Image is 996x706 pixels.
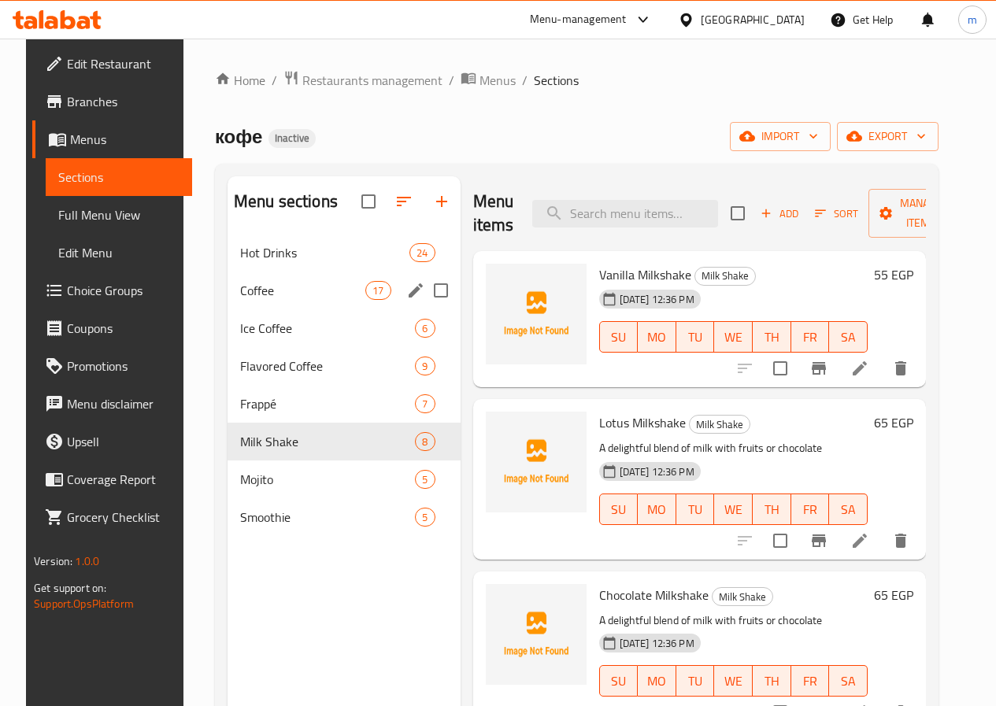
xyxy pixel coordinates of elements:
[409,243,435,262] div: items
[228,234,461,272] div: Hot Drinks24
[283,70,442,91] a: Restaurants management
[800,522,838,560] button: Branch-specific-item
[365,281,391,300] div: items
[714,665,753,697] button: WE
[46,196,192,234] a: Full Menu View
[67,92,180,111] span: Branches
[835,498,861,521] span: SA
[228,272,461,309] div: Coffee17edit
[714,321,753,353] button: WE
[32,460,192,498] a: Coverage Report
[479,71,516,90] span: Menus
[695,267,755,285] span: Milk Shake
[882,522,920,560] button: delete
[753,665,791,697] button: TH
[683,326,709,349] span: TU
[638,321,676,353] button: MO
[240,470,416,489] span: Mojito
[268,129,316,148] div: Inactive
[599,411,686,434] span: Lotus Milkshake
[721,197,754,230] span: Select section
[228,309,461,347] div: Ice Coffee6
[461,70,516,91] a: Menus
[835,326,861,349] span: SA
[644,670,670,693] span: MO
[720,498,746,521] span: WE
[676,493,715,525] button: TU
[798,670,824,693] span: FR
[32,498,192,536] a: Grocery Checklist
[46,158,192,196] a: Sections
[829,665,868,697] button: SA
[228,460,461,498] div: Mojito5
[75,551,99,571] span: 1.0.0
[720,326,746,349] span: WE
[473,190,514,237] h2: Menu items
[798,498,824,521] span: FR
[240,432,416,451] div: Milk Shake
[416,472,434,487] span: 5
[791,321,830,353] button: FR
[638,665,676,697] button: MO
[32,385,192,423] a: Menu disclaimer
[67,394,180,413] span: Menu disclaimer
[613,464,701,479] span: [DATE] 12:36 PM
[837,122,939,151] button: export
[32,309,192,347] a: Coupons
[415,508,435,527] div: items
[532,200,718,227] input: search
[240,319,416,338] span: Ice Coffee
[486,264,587,364] img: Vanilla Milkshake
[240,281,365,300] span: Coffee
[850,531,869,550] a: Edit menu item
[730,122,831,151] button: import
[416,359,434,374] span: 9
[742,127,818,146] span: import
[46,234,192,272] a: Edit Menu
[599,321,639,353] button: SU
[268,131,316,145] span: Inactive
[34,551,72,571] span: Version:
[416,321,434,336] span: 6
[754,201,805,226] button: Add
[416,397,434,412] span: 7
[240,394,416,413] div: Frappé
[850,127,926,146] span: export
[759,326,785,349] span: TH
[850,359,869,378] a: Edit menu item
[415,394,435,413] div: items
[70,130,180,149] span: Menus
[486,412,587,512] img: Lotus Milkshake
[829,493,868,525] button: SA
[882,349,920,387] button: delete
[758,205,801,223] span: Add
[689,415,750,434] div: Milk Shake
[753,321,791,353] button: TH
[67,54,180,73] span: Edit Restaurant
[791,493,830,525] button: FR
[240,508,416,527] span: Smoothie
[606,498,632,521] span: SU
[613,292,701,307] span: [DATE] 12:36 PM
[240,357,416,375] span: Flavored Coffee
[599,493,639,525] button: SU
[58,243,180,262] span: Edit Menu
[534,71,579,90] span: Sections
[385,183,423,220] span: Sort sections
[449,71,454,90] li: /
[404,279,428,302] button: edit
[215,71,265,90] a: Home
[712,587,773,606] div: Milk Shake
[694,267,756,286] div: Milk Shake
[234,190,338,213] h2: Menu sections
[240,243,409,262] span: Hot Drinks
[676,665,715,697] button: TU
[599,438,868,458] p: A delightful blend of milk with fruits or chocolate
[366,283,390,298] span: 17
[874,584,913,606] h6: 65 EGP
[32,45,192,83] a: Edit Restaurant
[811,201,862,226] button: Sort
[530,10,627,29] div: Menu-management
[606,670,632,693] span: SU
[753,493,791,525] button: TH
